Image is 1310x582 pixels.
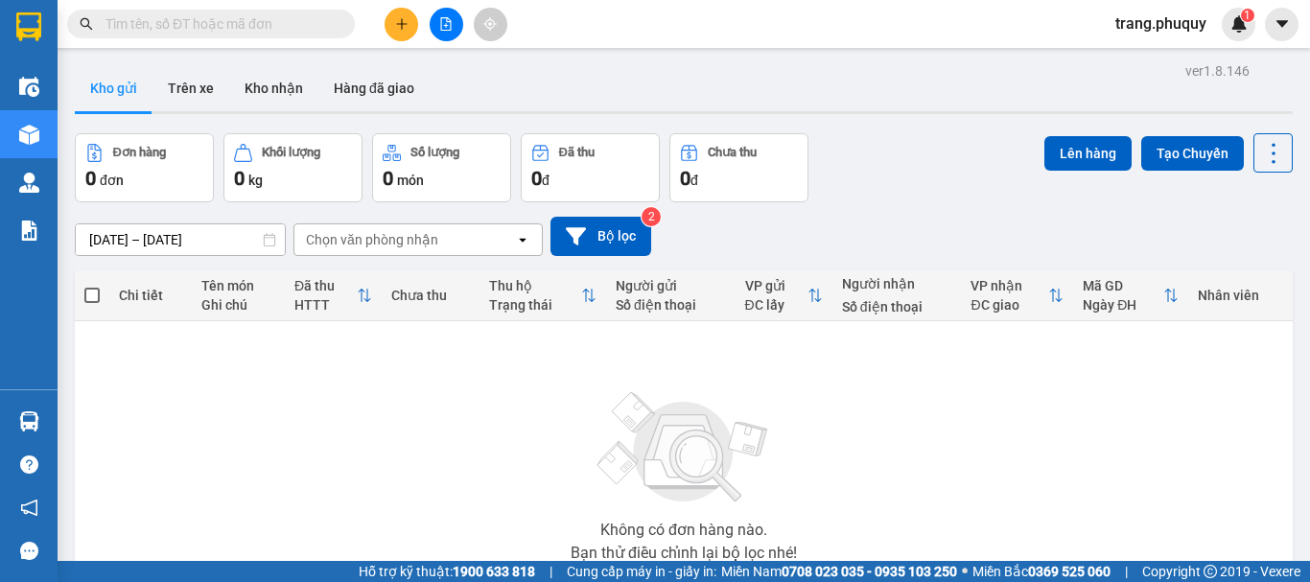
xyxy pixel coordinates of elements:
span: message [20,542,38,560]
span: 0 [85,167,96,190]
span: | [550,561,552,582]
span: Miền Nam [721,561,957,582]
th: Toggle SortBy [285,270,382,321]
span: món [397,173,424,188]
th: Toggle SortBy [961,270,1073,321]
strong: 1900 633 818 [453,564,535,579]
sup: 2 [642,207,661,226]
button: Đơn hàng0đơn [75,133,214,202]
div: Thu hộ [489,278,581,293]
div: ver 1.8.146 [1185,60,1250,81]
button: Trên xe [152,65,229,111]
button: Chưa thu0đ [669,133,808,202]
img: logo-vxr [16,12,41,41]
span: 0 [383,167,393,190]
span: | [1125,561,1128,582]
div: Chưa thu [708,146,757,159]
span: caret-down [1274,15,1291,33]
span: đơn [100,173,124,188]
span: search [80,17,93,31]
img: icon-new-feature [1230,15,1248,33]
span: 0 [234,167,245,190]
sup: 1 [1241,9,1254,22]
img: warehouse-icon [19,411,39,431]
div: VP nhận [971,278,1048,293]
img: warehouse-icon [19,77,39,97]
th: Toggle SortBy [480,270,606,321]
strong: 0369 525 060 [1028,564,1111,579]
button: caret-down [1265,8,1298,41]
span: notification [20,499,38,517]
span: trang.phuquy [1100,12,1222,35]
div: Số điện thoại [616,297,726,313]
button: plus [385,8,418,41]
span: Cung cấp máy in - giấy in: [567,561,716,582]
input: Select a date range. [76,224,285,255]
button: file-add [430,8,463,41]
div: Bạn thử điều chỉnh lại bộ lọc nhé! [571,546,797,561]
div: Người nhận [842,276,952,291]
button: Khối lượng0kg [223,133,363,202]
svg: open [515,232,530,247]
span: 0 [531,167,542,190]
div: Ngày ĐH [1083,297,1163,313]
div: VP gửi [745,278,807,293]
button: Số lượng0món [372,133,511,202]
img: warehouse-icon [19,173,39,193]
div: Số lượng [410,146,459,159]
div: HTTT [294,297,357,313]
strong: 0708 023 035 - 0935 103 250 [782,564,957,579]
span: đ [542,173,550,188]
button: Bộ lọc [550,217,651,256]
div: ĐC giao [971,297,1048,313]
div: Ghi chú [201,297,275,313]
span: file-add [439,17,453,31]
button: aim [474,8,507,41]
th: Toggle SortBy [736,270,832,321]
div: Đơn hàng [113,146,166,159]
span: plus [395,17,409,31]
div: Chưa thu [391,288,469,303]
div: Chi tiết [119,288,182,303]
div: Chọn văn phòng nhận [306,230,438,249]
div: Người gửi [616,278,726,293]
div: Số điện thoại [842,299,952,314]
img: solution-icon [19,221,39,241]
span: 0 [680,167,690,190]
span: kg [248,173,263,188]
span: aim [483,17,497,31]
span: ⚪️ [962,568,968,575]
span: Hỗ trợ kỹ thuật: [359,561,535,582]
input: Tìm tên, số ĐT hoặc mã đơn [105,13,332,35]
th: Toggle SortBy [1073,270,1188,321]
img: warehouse-icon [19,125,39,145]
div: Mã GD [1083,278,1163,293]
span: copyright [1204,565,1217,578]
button: Kho nhận [229,65,318,111]
button: Đã thu0đ [521,133,660,202]
div: Tên món [201,278,275,293]
div: Trạng thái [489,297,581,313]
div: ĐC lấy [745,297,807,313]
span: đ [690,173,698,188]
span: Miền Bắc [972,561,1111,582]
div: Không có đơn hàng nào. [600,523,767,538]
div: Đã thu [559,146,595,159]
button: Tạo Chuyến [1141,136,1244,171]
img: svg+xml;base64,PHN2ZyBjbGFzcz0ibGlzdC1wbHVnX19zdmciIHhtbG5zPSJodHRwOi8vd3d3LnczLm9yZy8yMDAwL3N2Zy... [588,381,780,515]
div: Nhân viên [1198,288,1283,303]
span: question-circle [20,455,38,474]
button: Kho gửi [75,65,152,111]
div: Đã thu [294,278,357,293]
button: Lên hàng [1044,136,1132,171]
span: 1 [1244,9,1251,22]
div: Khối lượng [262,146,320,159]
button: Hàng đã giao [318,65,430,111]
